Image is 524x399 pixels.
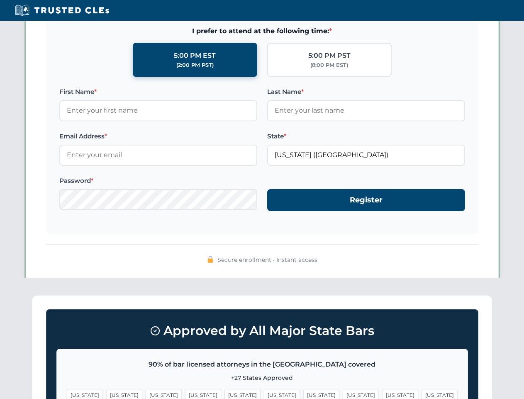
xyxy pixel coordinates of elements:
[267,87,465,97] label: Last Name
[59,145,257,165] input: Enter your email
[12,4,112,17] img: Trusted CLEs
[59,87,257,97] label: First Name
[67,373,458,382] p: +27 States Approved
[67,359,458,370] p: 90% of bar licensed attorneys in the [GEOGRAPHIC_DATA] covered
[207,256,214,263] img: 🔒
[267,100,465,121] input: Enter your last name
[59,131,257,141] label: Email Address
[267,189,465,211] button: Register
[176,61,214,69] div: (2:00 PM PST)
[174,50,216,61] div: 5:00 PM EST
[267,145,465,165] input: Florida (FL)
[59,26,465,37] span: I prefer to attend at the following time:
[267,131,465,141] label: State
[59,176,257,186] label: Password
[56,320,468,342] h3: Approved by All Major State Bars
[308,50,351,61] div: 5:00 PM PST
[217,255,317,264] span: Secure enrollment • Instant access
[310,61,348,69] div: (8:00 PM EST)
[59,100,257,121] input: Enter your first name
